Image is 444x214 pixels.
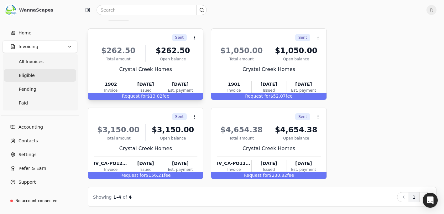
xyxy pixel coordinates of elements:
[3,121,77,133] a: Accounting
[286,88,321,93] div: Est. payment
[409,192,420,202] button: 1
[19,7,75,13] div: WannaScapes
[19,72,35,79] span: Eligible
[163,160,197,167] div: [DATE]
[272,124,321,135] div: $4,654.38
[175,35,184,40] span: Sent
[3,40,77,53] button: Invoicing
[4,69,76,82] a: Eligible
[5,4,17,16] img: c78f061d-795f-4796-8eaa-878e83f7b9c5.png
[148,56,197,62] div: Open balance
[286,94,293,99] span: fee
[217,145,321,152] div: Crystal Creek Homes
[97,5,207,15] input: Search
[113,195,121,200] span: 1 - 4
[88,93,203,100] div: $13.02
[287,173,294,178] span: fee
[163,88,197,93] div: Est. payment
[128,88,163,93] div: Issued
[298,35,307,40] span: Sent
[18,43,38,50] span: Invoicing
[94,81,128,88] div: 1902
[217,88,251,93] div: Invoice
[18,30,31,36] span: Home
[18,138,38,144] span: Contacts
[120,173,146,178] span: Request for
[272,56,321,62] div: Open balance
[217,56,266,62] div: Total amount
[217,124,266,135] div: $4,654.38
[286,160,321,167] div: [DATE]
[252,88,286,93] div: Issued
[94,45,143,56] div: $262.50
[3,148,77,161] a: Settings
[148,45,197,56] div: $262.50
[18,151,36,158] span: Settings
[94,56,143,62] div: Total amount
[217,167,251,172] div: Invoice
[4,97,76,109] a: Paid
[18,165,46,172] span: Refer & Earn
[148,124,197,135] div: $3,150.00
[94,124,143,135] div: $3,150.00
[252,81,286,88] div: [DATE]
[128,160,163,167] div: [DATE]
[128,81,163,88] div: [DATE]
[128,167,163,172] div: Issued
[164,173,171,178] span: fee
[3,162,77,175] button: Refer & Earn
[94,66,197,73] div: Crystal Creek Homes
[163,81,197,88] div: [DATE]
[272,135,321,141] div: Open balance
[286,167,321,172] div: Est. payment
[122,94,147,99] span: Request for
[162,94,169,99] span: fee
[123,195,127,200] span: of
[3,195,77,206] a: No account connected
[217,160,251,167] div: IV_CA-PO122260_20250925142145161
[94,145,197,152] div: Crystal Creek Homes
[217,81,251,88] div: 1901
[4,83,76,95] a: Pending
[93,195,112,200] span: Showing
[244,173,269,178] span: Request for
[211,172,326,179] div: $230.82
[18,179,36,186] span: Support
[94,160,128,167] div: IV_CA-PO127649_20250925142142683
[3,176,77,188] button: Support
[88,172,203,179] div: $156.21
[217,135,266,141] div: Total amount
[19,86,36,93] span: Pending
[245,94,270,99] span: Request for
[148,135,197,141] div: Open balance
[18,124,43,130] span: Accounting
[129,195,132,200] span: 4
[94,88,128,93] div: Invoice
[19,59,44,65] span: All Invoices
[175,114,184,120] span: Sent
[298,114,307,120] span: Sent
[15,198,58,204] div: No account connected
[217,66,321,73] div: Crystal Creek Homes
[163,167,197,172] div: Est. payment
[4,55,76,68] a: All Invoices
[217,45,266,56] div: $1,050.00
[423,193,438,208] div: Open Intercom Messenger
[3,135,77,147] a: Contacts
[286,81,321,88] div: [DATE]
[19,100,28,106] span: Paid
[211,93,326,100] div: $52.07
[94,167,128,172] div: Invoice
[252,160,286,167] div: [DATE]
[94,135,143,141] div: Total amount
[426,5,436,15] button: R
[3,27,77,39] a: Home
[272,45,321,56] div: $1,050.00
[252,167,286,172] div: Issued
